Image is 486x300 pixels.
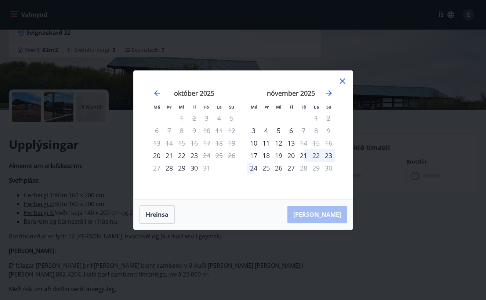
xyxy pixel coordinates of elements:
[213,124,225,137] td: Not available. laugardagur, 11. október 2025
[175,137,188,149] td: Not available. miðvikudagur, 15. október 2025
[297,137,310,149] div: Aðeins útritun í boði
[163,137,175,149] td: Not available. þriðjudagur, 14. október 2025
[272,162,285,174] div: 26
[188,137,200,149] td: Not available. fimmtudagur, 16. október 2025
[285,124,297,137] div: 6
[188,149,200,162] td: Choose fimmtudagur, 23. október 2025 as your check-in date. It’s available.
[322,112,335,124] td: Not available. sunnudagur, 2. nóvember 2025
[175,149,188,162] div: 22
[260,137,272,149] td: Choose þriðjudagur, 11. nóvember 2025 as your check-in date. It’s available.
[153,89,162,98] div: Move backward to switch to the previous month.
[247,162,260,174] div: 24
[264,104,269,110] small: Þr
[310,137,322,149] td: Not available. laugardagur, 15. nóvember 2025
[150,149,163,162] td: Choose mánudagur, 20. október 2025 as your check-in date. It’s available.
[260,124,272,137] div: 4
[272,137,285,149] td: Choose miðvikudagur, 12. nóvember 2025 as your check-in date. It’s available.
[175,162,188,174] div: 29
[163,149,175,162] td: Choose þriðjudagur, 21. október 2025 as your check-in date. It’s available.
[217,104,222,110] small: La
[175,149,188,162] td: Choose miðvikudagur, 22. október 2025 as your check-in date. It’s available.
[324,89,333,98] div: Move forward to switch to the next month.
[213,149,225,162] td: Not available. laugardagur, 25. október 2025
[188,124,200,137] td: Not available. fimmtudagur, 9. október 2025
[150,162,163,174] td: Not available. mánudagur, 27. október 2025
[229,104,234,110] small: Su
[188,162,200,174] div: 30
[260,162,272,174] td: Choose þriðjudagur, 25. nóvember 2025 as your check-in date. It’s available.
[167,104,171,110] small: Þr
[322,162,335,174] td: Not available. sunnudagur, 30. nóvember 2025
[322,149,335,162] td: Choose sunnudagur, 23. nóvember 2025 as your check-in date. It’s available.
[285,149,297,162] div: 20
[297,124,310,137] td: Not available. föstudagur, 7. nóvember 2025
[179,104,184,110] small: Mi
[200,162,213,174] div: Aðeins útritun í boði
[174,89,214,98] strong: október 2025
[297,162,310,174] td: Not available. föstudagur, 28. nóvember 2025
[200,112,213,124] td: Not available. föstudagur, 3. október 2025
[213,137,225,149] td: Not available. laugardagur, 18. október 2025
[272,149,285,162] div: 19
[163,149,175,162] div: 21
[225,124,238,137] td: Not available. sunnudagur, 12. október 2025
[322,124,335,137] td: Not available. sunnudagur, 9. nóvember 2025
[188,149,200,162] div: 23
[297,149,310,162] div: 21
[267,89,315,98] strong: nóvember 2025
[260,124,272,137] td: Choose þriðjudagur, 4. nóvember 2025 as your check-in date. It’s available.
[272,162,285,174] td: Choose miðvikudagur, 26. nóvember 2025 as your check-in date. It’s available.
[204,104,209,110] small: Fö
[297,162,310,174] div: Aðeins útritun í boði
[150,149,163,162] div: Aðeins innritun í boði
[175,124,188,137] td: Not available. miðvikudagur, 8. október 2025
[290,104,293,110] small: Fi
[150,124,163,137] td: Not available. mánudagur, 6. október 2025
[310,124,322,137] td: Not available. laugardagur, 8. nóvember 2025
[142,80,344,190] div: Calendar
[163,162,175,174] td: Choose þriðjudagur, 28. október 2025 as your check-in date. It’s available.
[153,104,160,110] small: Má
[200,137,213,149] td: Not available. föstudagur, 17. október 2025
[251,104,257,110] small: Má
[213,112,225,124] td: Not available. laugardagur, 4. október 2025
[247,124,260,137] div: Aðeins innritun í boði
[200,124,213,137] td: Not available. föstudagur, 10. október 2025
[247,124,260,137] td: Choose mánudagur, 3. nóvember 2025 as your check-in date. It’s available.
[200,149,213,162] td: Not available. föstudagur, 24. október 2025
[285,124,297,137] td: Choose fimmtudagur, 6. nóvember 2025 as your check-in date. It’s available.
[163,162,175,174] div: Aðeins innritun í boði
[260,162,272,174] div: 25
[322,137,335,149] td: Not available. sunnudagur, 16. nóvember 2025
[310,112,322,124] td: Not available. laugardagur, 1. nóvember 2025
[188,112,200,124] td: Not available. fimmtudagur, 2. október 2025
[285,162,297,174] div: 27
[285,137,297,149] td: Choose fimmtudagur, 13. nóvember 2025 as your check-in date. It’s available.
[247,137,260,149] div: Aðeins innritun í boði
[163,124,175,137] td: Not available. þriðjudagur, 7. október 2025
[175,162,188,174] td: Choose miðvikudagur, 29. október 2025 as your check-in date. It’s available.
[310,162,322,174] td: Not available. laugardagur, 29. nóvember 2025
[301,104,306,110] small: Fö
[310,149,322,162] td: Choose laugardagur, 22. nóvember 2025 as your check-in date. It’s available.
[272,137,285,149] div: 12
[247,137,260,149] td: Choose mánudagur, 10. nóvember 2025 as your check-in date. It’s available.
[326,104,331,110] small: Su
[310,149,322,162] div: 22
[285,149,297,162] td: Choose fimmtudagur, 20. nóvember 2025 as your check-in date. It’s available.
[285,137,297,149] div: 13
[150,137,163,149] td: Not available. mánudagur, 13. október 2025
[175,112,188,124] td: Not available. miðvikudagur, 1. október 2025
[276,104,282,110] small: Mi
[297,137,310,149] td: Not available. föstudagur, 14. nóvember 2025
[200,162,213,174] td: Not available. föstudagur, 31. október 2025
[260,149,272,162] div: 18
[260,149,272,162] td: Choose þriðjudagur, 18. nóvember 2025 as your check-in date. It’s available.
[285,162,297,174] td: Choose fimmtudagur, 27. nóvember 2025 as your check-in date. It’s available.
[225,149,238,162] td: Not available. sunnudagur, 26. október 2025
[272,124,285,137] div: 5
[314,104,319,110] small: La
[200,149,213,162] div: Aðeins útritun í boði
[192,104,196,110] small: Fi
[247,149,260,162] div: Aðeins innritun í boði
